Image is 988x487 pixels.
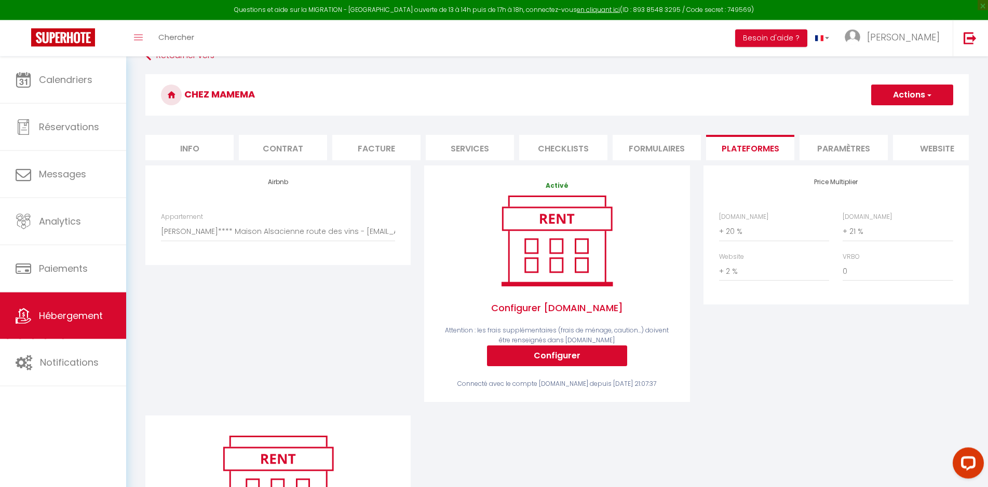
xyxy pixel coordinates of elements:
[440,181,674,191] p: Activé
[843,252,860,262] label: VRBO
[487,345,627,366] button: Configurer
[519,135,607,160] li: Checklists
[867,31,940,44] span: [PERSON_NAME]
[843,212,892,222] label: [DOMAIN_NAME]
[577,5,620,14] a: en cliquant ici
[239,135,327,160] li: Contrat
[151,20,202,57] a: Chercher
[332,135,421,160] li: Facture
[706,135,794,160] li: Plateformes
[491,191,623,290] img: rent.png
[39,215,81,228] span: Analytics
[837,20,953,57] a: ... [PERSON_NAME]
[158,32,194,43] span: Chercher
[871,85,953,105] button: Actions
[40,356,99,369] span: Notifications
[145,74,969,116] h3: Chez Mamema
[800,135,888,160] li: Paramètres
[39,120,99,133] span: Réservations
[735,30,807,47] button: Besoin d'aide ?
[445,326,669,344] span: Attention : les frais supplémentaires (frais de ménage, caution...) doivent être renseignés dans ...
[440,290,674,326] span: Configurer [DOMAIN_NAME]
[440,379,674,389] div: Connecté avec le compte [DOMAIN_NAME] depuis [DATE] 21:07:37
[161,178,395,186] h4: Airbnb
[719,212,768,222] label: [DOMAIN_NAME]
[613,135,701,160] li: Formulaires
[39,168,86,180] span: Messages
[893,135,981,160] li: website
[426,135,514,160] li: Services
[39,262,88,275] span: Paiements
[161,212,203,222] label: Appartement
[145,135,234,160] li: Info
[31,29,95,47] img: Super Booking
[719,178,953,186] h4: Price Multiplier
[944,443,988,487] iframe: LiveChat chat widget
[39,309,103,322] span: Hébergement
[845,30,860,45] img: ...
[964,32,977,45] img: logout
[39,73,92,86] span: Calendriers
[719,252,744,262] label: Website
